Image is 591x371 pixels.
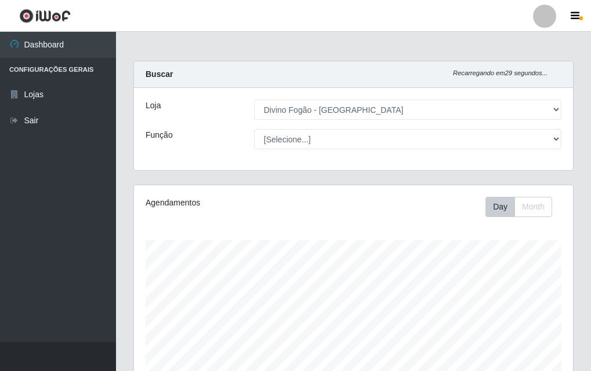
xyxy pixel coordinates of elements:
div: Toolbar with button groups [485,197,561,217]
button: Day [485,197,515,217]
div: Agendamentos [146,197,309,209]
i: Recarregando em 29 segundos... [453,69,548,76]
img: CoreUI Logo [19,9,71,23]
div: First group [485,197,552,217]
button: Month [514,197,552,217]
label: Função [146,129,173,141]
strong: Buscar [146,69,173,79]
label: Loja [146,100,161,112]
